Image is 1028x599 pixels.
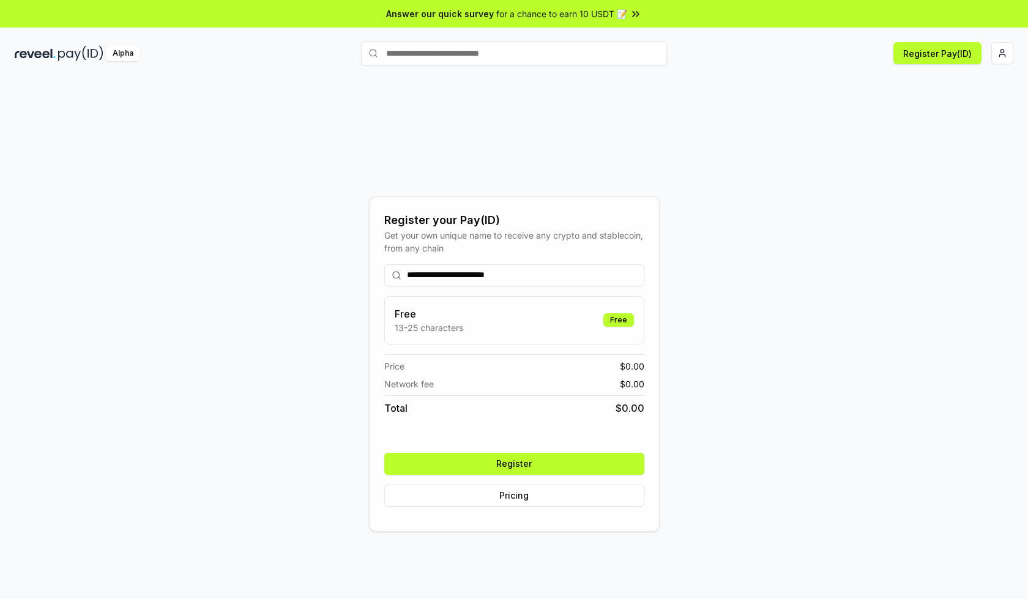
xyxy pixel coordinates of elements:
h3: Free [395,307,463,321]
img: pay_id [58,46,103,61]
span: Total [384,401,408,415]
div: Register your Pay(ID) [384,212,644,229]
span: Answer our quick survey [386,7,494,20]
p: 13-25 characters [395,321,463,334]
span: $ 0.00 [620,360,644,373]
div: Free [603,313,634,327]
span: $ 0.00 [620,378,644,390]
span: $ 0.00 [616,401,644,415]
span: Network fee [384,378,434,390]
button: Register Pay(ID) [893,42,981,64]
span: Price [384,360,404,373]
button: Pricing [384,485,644,507]
div: Alpha [106,46,140,61]
span: for a chance to earn 10 USDT 📝 [496,7,627,20]
div: Get your own unique name to receive any crypto and stablecoin, from any chain [384,229,644,255]
button: Register [384,453,644,475]
img: reveel_dark [15,46,56,61]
